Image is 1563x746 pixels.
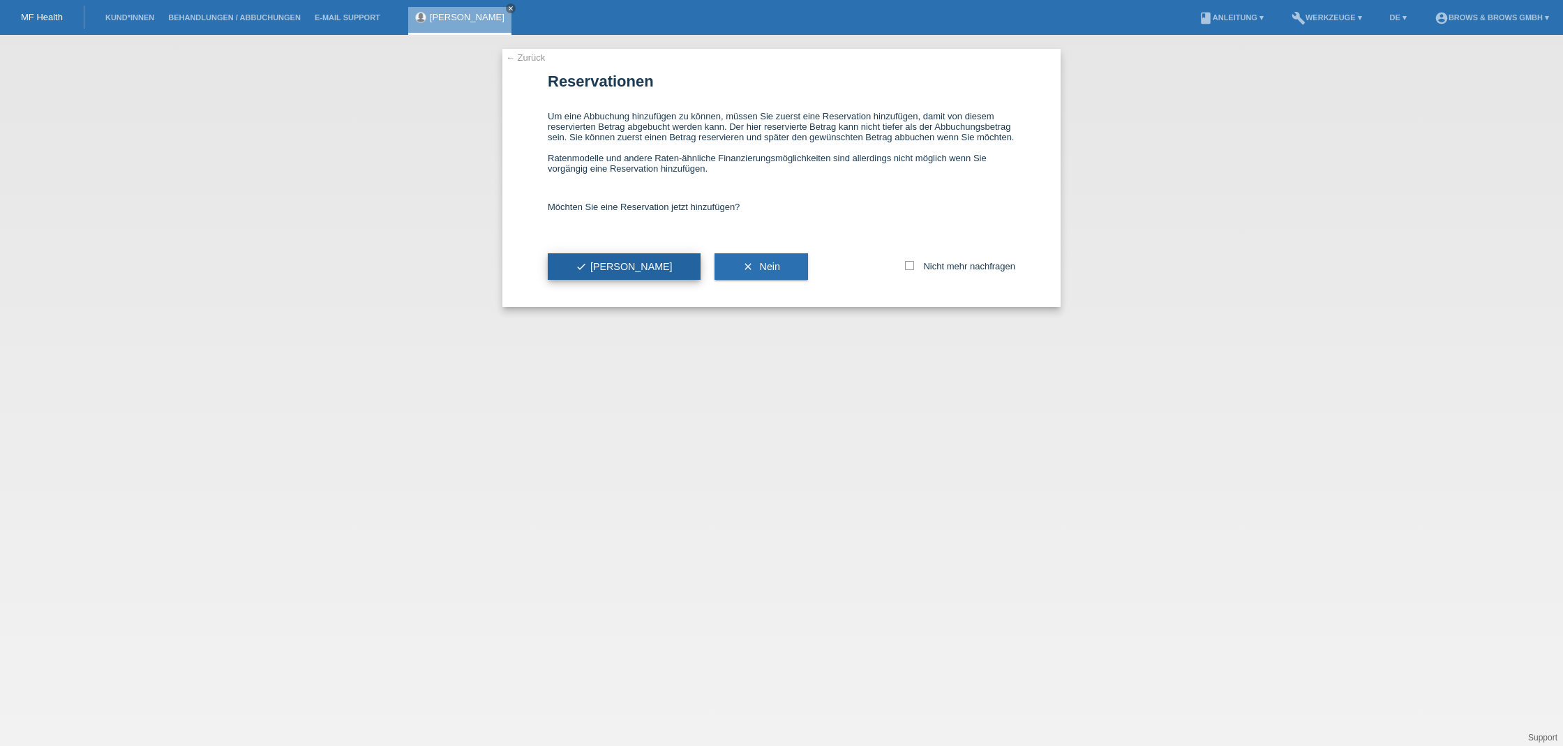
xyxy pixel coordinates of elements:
[548,97,1015,188] div: Um eine Abbuchung hinzufügen zu können, müssen Sie zuerst eine Reservation hinzufügen, damit von ...
[98,13,161,22] a: Kund*innen
[905,261,1015,271] label: Nicht mehr nachfragen
[1528,733,1557,743] a: Support
[1428,13,1556,22] a: account_circleBrows & Brows GmbH ▾
[576,261,587,272] i: check
[1285,13,1369,22] a: buildWerkzeuge ▾
[308,13,387,22] a: E-Mail Support
[715,253,808,280] button: clear Nein
[506,52,545,63] a: ← Zurück
[548,188,1015,226] div: Möchten Sie eine Reservation jetzt hinzufügen?
[1192,13,1271,22] a: bookAnleitung ▾
[576,261,673,272] span: [PERSON_NAME]
[1292,11,1306,25] i: build
[1199,11,1213,25] i: book
[507,5,514,12] i: close
[21,12,63,22] a: MF Health
[430,12,504,22] a: [PERSON_NAME]
[742,261,754,272] i: clear
[760,261,780,272] span: Nein
[1383,13,1414,22] a: DE ▾
[506,3,516,13] a: close
[548,73,1015,90] h1: Reservationen
[548,253,701,280] button: check[PERSON_NAME]
[1435,11,1449,25] i: account_circle
[161,13,308,22] a: Behandlungen / Abbuchungen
